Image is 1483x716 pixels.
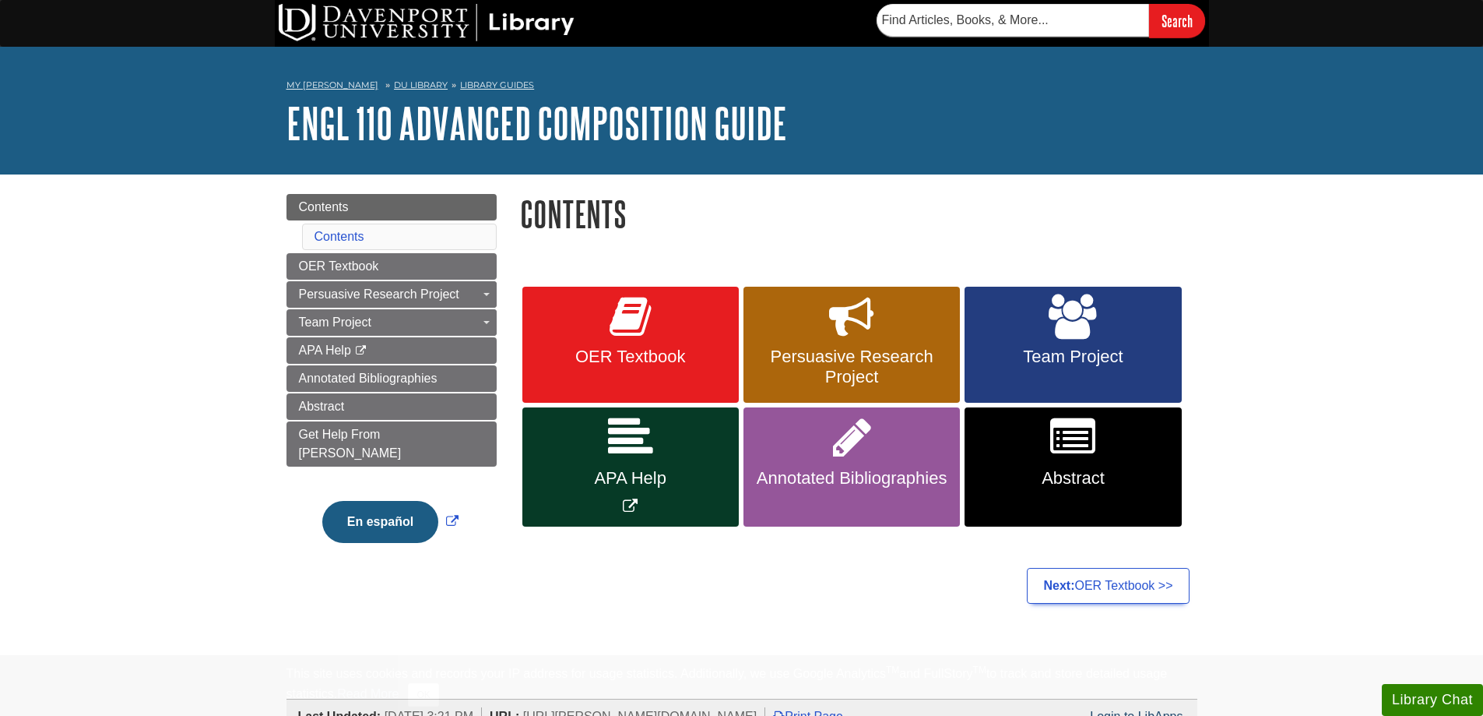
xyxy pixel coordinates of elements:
[337,687,399,700] a: Read More
[286,194,497,570] div: Guide Page Menu
[322,501,438,543] button: En español
[279,4,575,41] img: DU Library
[315,230,364,243] a: Contents
[354,346,367,356] i: This link opens in a new window
[299,316,371,329] span: Team Project
[755,347,948,387] span: Persuasive Research Project
[1149,4,1205,37] input: Search
[286,393,497,420] a: Abstract
[520,194,1197,234] h1: Contents
[394,79,448,90] a: DU Library
[965,287,1181,404] a: Team Project
[286,665,1197,707] div: This site uses cookies and records your IP address for usage statistics. Additionally, we use Goo...
[286,309,497,336] a: Team Project
[299,428,402,460] span: Get Help From [PERSON_NAME]
[1382,684,1483,716] button: Library Chat
[460,79,534,90] a: Library Guides
[286,79,378,92] a: My [PERSON_NAME]
[755,468,948,489] span: Annotated Bibliographies
[973,665,986,675] sup: TM
[286,281,497,308] a: Persuasive Research Project
[976,347,1169,367] span: Team Project
[286,253,497,280] a: OER Textbook
[286,194,497,220] a: Contents
[286,365,497,392] a: Annotated Bibliographies
[299,372,438,385] span: Annotated Bibliographies
[534,468,727,489] span: APA Help
[408,683,438,707] button: Close
[286,75,1197,100] nav: breadcrumb
[534,347,727,367] span: OER Textbook
[877,4,1149,37] input: Find Articles, Books, & More...
[522,287,739,404] a: OER Textbook
[743,287,960,404] a: Persuasive Research Project
[299,259,379,273] span: OER Textbook
[743,407,960,527] a: Annotated Bibliographies
[886,665,899,675] sup: TM
[877,4,1205,37] form: Searches DU Library's articles, books, and more
[299,200,349,213] span: Contents
[286,421,497,467] a: Get Help From [PERSON_NAME]
[522,407,739,527] a: Link opens in new window
[299,344,351,357] span: APA Help
[286,99,787,147] a: ENGL 110 Advanced Composition Guide
[299,287,459,301] span: Persuasive Research Project
[976,468,1169,489] span: Abstract
[286,337,497,364] a: APA Help
[1027,568,1189,604] a: Next:OER Textbook >>
[318,515,462,528] a: Link opens in new window
[299,400,345,413] span: Abstract
[965,407,1181,527] a: Abstract
[1043,579,1074,592] strong: Next:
